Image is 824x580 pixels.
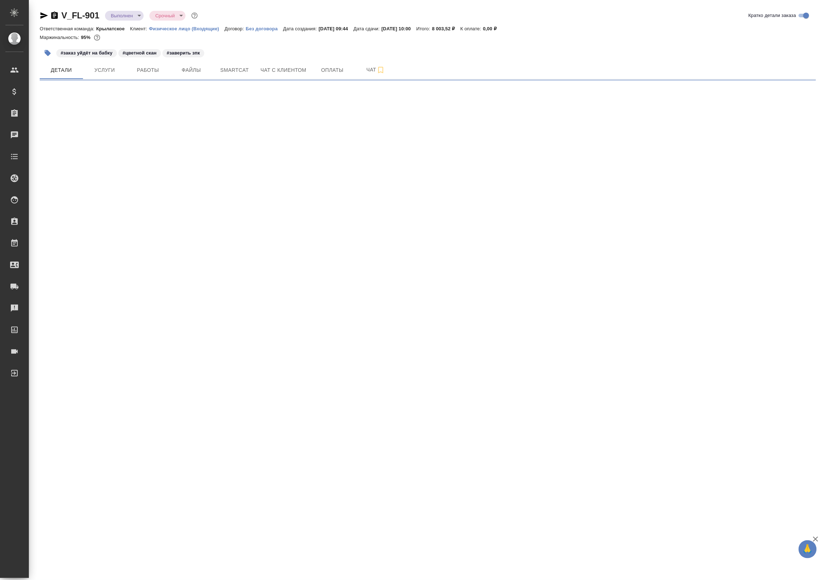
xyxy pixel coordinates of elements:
[167,49,200,57] p: #заверить зпк
[315,66,350,75] span: Оплаты
[432,26,461,31] p: 8 003,52 ₽
[190,11,199,20] button: Доп статусы указывают на важность/срочность заказа
[417,26,432,31] p: Итого:
[376,66,385,74] svg: Подписаться
[123,49,157,57] p: #цветной скан
[40,26,96,31] p: Ответственная команда:
[149,11,186,21] div: Выполнен
[40,35,81,40] p: Маржинальность:
[153,13,177,19] button: Срочный
[92,33,102,42] button: 342.01 RUB;
[109,13,135,19] button: Выполнен
[749,12,796,19] span: Кратко детали заказа
[149,25,225,31] a: Физическое лицо (Входящие)
[105,11,144,21] div: Выполнен
[118,49,162,56] span: цветной скан
[246,26,283,31] p: Без договора
[358,65,393,74] span: Чат
[354,26,382,31] p: Дата сдачи:
[224,26,246,31] p: Договор:
[246,25,283,31] a: Без договора
[461,26,483,31] p: К оплате:
[130,26,149,31] p: Клиент:
[319,26,354,31] p: [DATE] 09:44
[87,66,122,75] span: Услуги
[44,66,79,75] span: Детали
[81,35,92,40] p: 95%
[261,66,306,75] span: Чат с клиентом
[162,49,205,56] span: заверить зпк
[131,66,165,75] span: Работы
[217,66,252,75] span: Smartcat
[283,26,319,31] p: Дата создания:
[174,66,209,75] span: Файлы
[40,11,48,20] button: Скопировать ссылку для ЯМессенджера
[149,26,225,31] p: Физическое лицо (Входящие)
[799,540,817,558] button: 🙏
[56,49,118,56] span: заказ уйдёт на бабку
[61,10,99,20] a: V_FL-901
[483,26,502,31] p: 0,00 ₽
[96,26,130,31] p: Крылатское
[61,49,113,57] p: #заказ уйдёт на бабку
[382,26,417,31] p: [DATE] 10:00
[50,11,59,20] button: Скопировать ссылку
[40,45,56,61] button: Добавить тэг
[802,542,814,557] span: 🙏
